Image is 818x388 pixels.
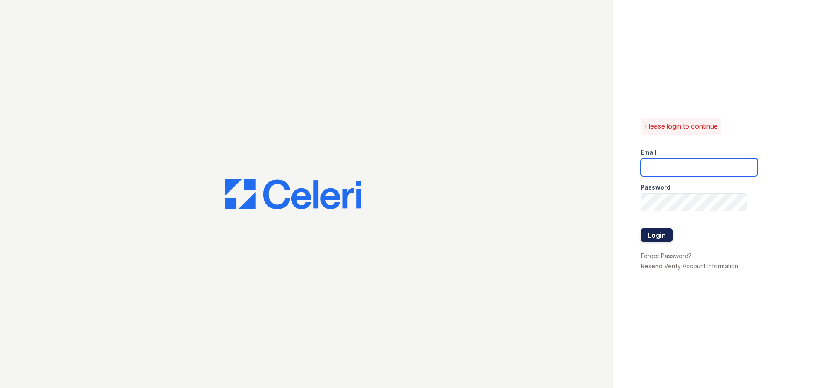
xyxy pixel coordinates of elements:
img: CE_Logo_Blue-a8612792a0a2168367f1c8372b55b34899dd931a85d93a1a3d3e32e68fde9ad4.png [225,179,361,210]
label: Email [641,148,657,157]
a: Resend Verify Account Information [641,262,738,270]
label: Password [641,183,671,192]
a: Forgot Password? [641,252,691,259]
p: Please login to continue [644,121,718,131]
button: Login [641,228,673,242]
